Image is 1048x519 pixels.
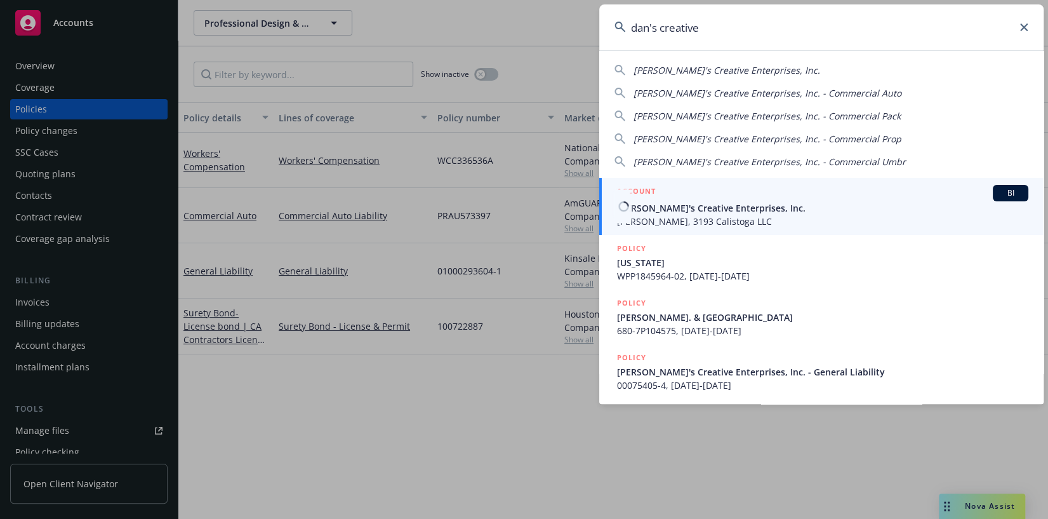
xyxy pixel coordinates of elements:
span: [PERSON_NAME]'s Creative Enterprises, Inc. - Commercial Auto [633,87,901,99]
span: BI [998,187,1023,199]
a: POLICY[PERSON_NAME]'s Creative Enterprises, Inc. - General Liability00075405-4, [DATE]-[DATE] [599,344,1044,399]
h5: ACCOUNT [617,185,656,200]
a: POLICY[US_STATE]WPP1845964-02, [DATE]-[DATE] [599,235,1044,290]
input: Search... [599,4,1044,50]
span: [PERSON_NAME]'s Creative Enterprises, Inc. - General Liability [617,365,1028,379]
span: [PERSON_NAME], 3193 Calistoga LLC [617,215,1028,228]
h5: POLICY [617,297,646,309]
span: [PERSON_NAME]'s Creative Enterprises, Inc. [617,201,1028,215]
a: ACCOUNTBI[PERSON_NAME]'s Creative Enterprises, Inc.[PERSON_NAME], 3193 Calistoga LLC [599,178,1044,235]
span: [PERSON_NAME]. & [GEOGRAPHIC_DATA] [617,311,1028,324]
h5: POLICY [617,351,646,364]
a: POLICY[PERSON_NAME]. & [GEOGRAPHIC_DATA]680-7P104575, [DATE]-[DATE] [599,290,1044,344]
span: WPP1845964-02, [DATE]-[DATE] [617,269,1028,283]
span: [PERSON_NAME]'s Creative Enterprises, Inc. - Commercial Pack [633,110,901,122]
span: [US_STATE] [617,256,1028,269]
h5: POLICY [617,242,646,255]
span: [PERSON_NAME]'s Creative Enterprises, Inc. - Commercial Prop [633,133,901,145]
span: 00075405-4, [DATE]-[DATE] [617,379,1028,392]
span: [PERSON_NAME]'s Creative Enterprises, Inc. - Commercial Umbr [633,156,906,168]
span: 680-7P104575, [DATE]-[DATE] [617,324,1028,337]
span: [PERSON_NAME]'s Creative Enterprises, Inc. [633,64,820,76]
